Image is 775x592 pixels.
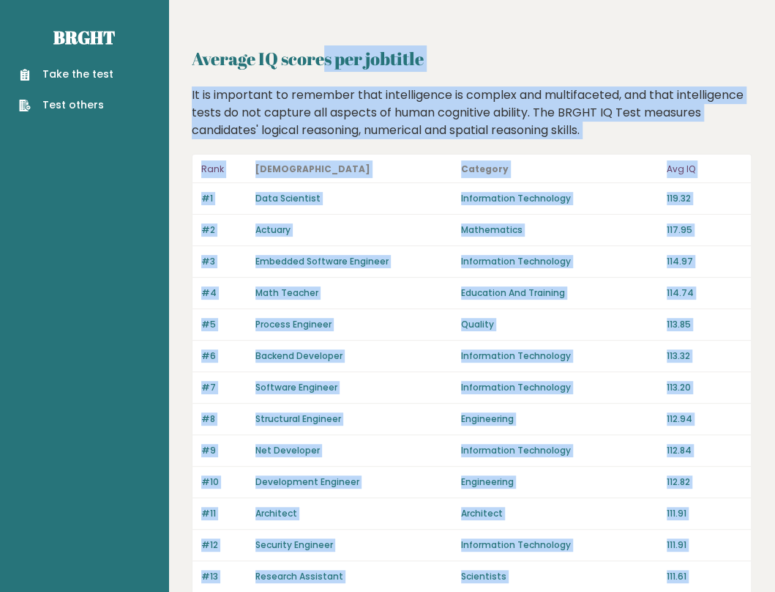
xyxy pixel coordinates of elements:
a: Software Engineer [255,381,337,393]
p: 112.84 [667,444,742,457]
a: Actuary [255,223,291,236]
p: Architect [461,507,658,520]
p: 119.32 [667,192,742,205]
p: #6 [201,349,247,363]
p: Information Technology [461,192,658,205]
p: Rank [201,160,247,178]
a: Net Developer [255,444,320,456]
p: #12 [201,539,247,552]
p: #9 [201,444,247,457]
a: Test others [19,97,113,113]
a: Embedded Software Engineer [255,255,389,267]
a: Math Teacher [255,286,318,299]
p: 114.97 [667,255,742,268]
p: 113.20 [667,381,742,394]
p: Engineering [461,476,658,489]
a: Take the test [19,67,113,82]
a: Security Engineer [255,539,333,551]
p: #4 [201,286,247,300]
p: #13 [201,570,247,583]
p: Education And Training [461,286,658,300]
p: 111.61 [667,570,742,583]
p: #10 [201,476,247,489]
p: 113.32 [667,349,742,363]
p: Quality [461,318,658,331]
p: #7 [201,381,247,394]
p: 113.85 [667,318,742,331]
p: Information Technology [461,444,658,457]
p: 117.95 [667,223,742,237]
a: Structural Engineer [255,412,341,425]
a: Brght [53,26,115,49]
p: Mathematics [461,223,658,237]
p: #8 [201,412,247,426]
b: Category [461,163,509,175]
p: Information Technology [461,255,658,268]
p: Avg IQ [667,160,742,178]
p: 112.94 [667,412,742,426]
p: Engineering [461,412,658,426]
h2: Average IQ scores per jobtitle [192,45,752,72]
p: 111.91 [667,539,742,552]
p: Information Technology [461,349,658,363]
p: Scientists [461,570,658,583]
a: Process Engineer [255,318,332,330]
p: Information Technology [461,539,658,552]
a: Development Engineer [255,476,359,488]
a: Research Assistant [255,570,343,582]
div: It is important to remember that intelligence is complex and multifaceted, and that intelligence ... [187,86,757,139]
b: [DEMOGRAPHIC_DATA] [255,163,370,175]
a: Backend Developer [255,349,342,362]
a: Architect [255,507,297,519]
p: 112.82 [667,476,742,489]
p: #5 [201,318,247,331]
p: 111.91 [667,507,742,520]
p: Information Technology [461,381,658,394]
p: #11 [201,507,247,520]
p: #2 [201,223,247,237]
p: 114.74 [667,286,742,300]
p: #3 [201,255,247,268]
p: #1 [201,192,247,205]
a: Data Scientist [255,192,321,204]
